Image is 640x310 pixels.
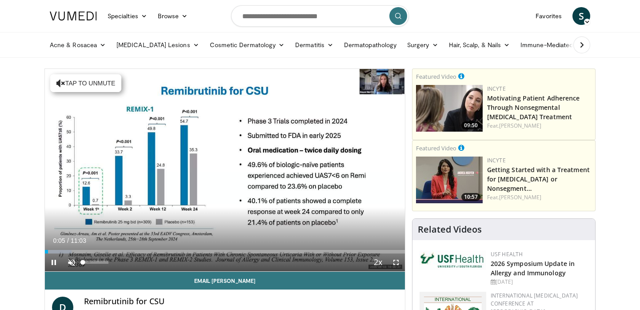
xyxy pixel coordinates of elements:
a: [PERSON_NAME] [499,122,541,129]
img: 6ba8804a-8538-4002-95e7-a8f8012d4a11.png.150x105_q85_autocrop_double_scale_upscale_version-0.2.jpg [420,250,486,270]
a: Specialties [102,7,152,25]
a: Browse [152,7,193,25]
img: 39505ded-af48-40a4-bb84-dee7792dcfd5.png.150x105_q85_crop-smart_upscale.jpg [416,85,483,132]
span: 0:05 [53,237,65,244]
a: 10:57 [416,157,483,203]
a: Incyte [487,85,506,93]
a: Hair, Scalp, & Nails [444,36,515,54]
a: Email [PERSON_NAME] [45,272,405,290]
a: USF Health [491,250,523,258]
small: Featured Video [416,144,456,152]
span: 09:50 [461,121,480,129]
a: 09:50 [416,85,483,132]
div: Progress Bar [45,250,405,254]
span: 10:57 [461,193,480,201]
div: Feat. [487,122,592,130]
button: Tap to unmute [50,74,121,92]
a: Motivating Patient Adherence Through Nonsegmental [MEDICAL_DATA] Treatment [487,94,580,121]
span: / [67,237,69,244]
button: Fullscreen [387,254,405,271]
a: [MEDICAL_DATA] Lesions [111,36,204,54]
a: Acne & Rosacea [44,36,111,54]
div: [DATE] [491,278,588,286]
video-js: Video Player [45,69,405,272]
a: Favorites [530,7,567,25]
a: Incyte [487,157,506,164]
button: Unmute [63,254,80,271]
a: Cosmetic Dermatology [204,36,290,54]
span: 11:03 [71,237,86,244]
a: [PERSON_NAME] [499,193,541,201]
a: 2026 Symposium Update in Allergy and Immunology [491,259,575,277]
div: Volume Level [83,261,108,264]
img: VuMedi Logo [50,12,97,20]
a: Dermatitis [290,36,339,54]
img: e02a99de-beb8-4d69-a8cb-018b1ffb8f0c.png.150x105_q85_crop-smart_upscale.jpg [416,157,483,203]
input: Search topics, interventions [231,5,409,27]
small: Featured Video [416,72,456,81]
h4: Remibrutinib for CSU [84,297,398,306]
h4: Related Videos [418,224,482,235]
button: Pause [45,254,63,271]
a: Dermatopathology [339,36,402,54]
div: Feat. [487,193,592,201]
button: Playback Rate [369,254,387,271]
a: S [572,7,590,25]
a: Immune-Mediated [515,36,587,54]
a: Getting Started with a Treatment for [MEDICAL_DATA] or Nonsegment… [487,165,590,193]
a: Surgery [402,36,444,54]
